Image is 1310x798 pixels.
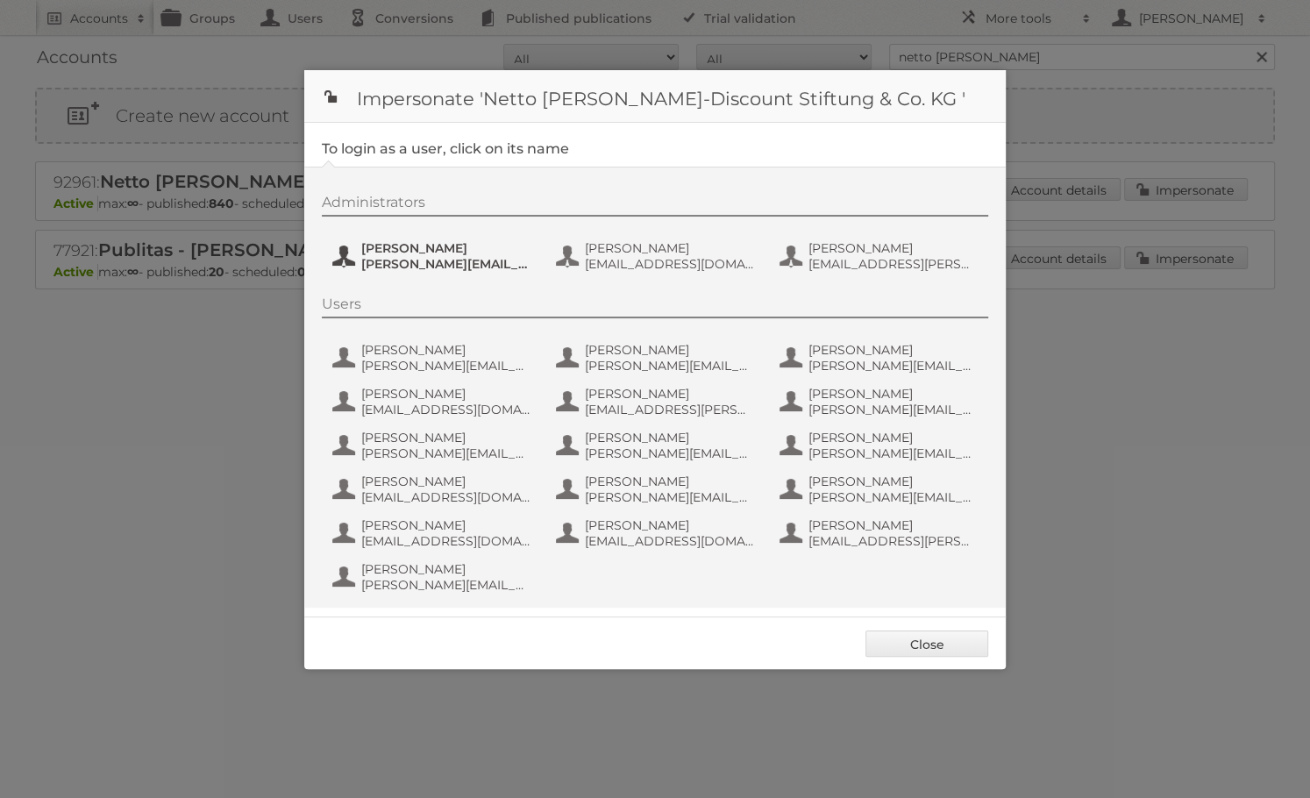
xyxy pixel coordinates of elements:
button: [PERSON_NAME] [EMAIL_ADDRESS][PERSON_NAME][PERSON_NAME][DOMAIN_NAME] [778,239,984,274]
button: [PERSON_NAME] [PERSON_NAME][EMAIL_ADDRESS][PERSON_NAME][PERSON_NAME][DOMAIN_NAME] [778,384,984,419]
span: [PERSON_NAME] [361,517,531,533]
span: [PERSON_NAME] [585,474,755,489]
span: [PERSON_NAME][EMAIL_ADDRESS][PERSON_NAME][DOMAIN_NAME] [361,577,531,593]
span: [PERSON_NAME][EMAIL_ADDRESS][PERSON_NAME][DOMAIN_NAME] [808,358,979,374]
span: [PERSON_NAME] [361,386,531,402]
button: [PERSON_NAME] [EMAIL_ADDRESS][DOMAIN_NAME] [554,239,760,274]
span: [PERSON_NAME] [361,240,531,256]
button: [PERSON_NAME] [PERSON_NAME][EMAIL_ADDRESS][PERSON_NAME][DOMAIN_NAME] [554,428,760,463]
span: [PERSON_NAME][EMAIL_ADDRESS][PERSON_NAME][PERSON_NAME][DOMAIN_NAME] [808,489,979,505]
span: [PERSON_NAME] [808,474,979,489]
button: [PERSON_NAME] [PERSON_NAME][EMAIL_ADDRESS][PERSON_NAME][PERSON_NAME][DOMAIN_NAME] [778,428,984,463]
span: [PERSON_NAME][EMAIL_ADDRESS][PERSON_NAME][DOMAIN_NAME] [361,256,531,272]
div: Users [322,296,988,318]
span: [PERSON_NAME] [585,517,755,533]
span: [PERSON_NAME] [808,517,979,533]
span: [PERSON_NAME] [361,342,531,358]
button: [PERSON_NAME] [EMAIL_ADDRESS][DOMAIN_NAME] [331,516,537,551]
a: Close [865,631,988,657]
span: [PERSON_NAME] [361,561,531,577]
button: [PERSON_NAME] [PERSON_NAME][EMAIL_ADDRESS][PERSON_NAME][PERSON_NAME][DOMAIN_NAME] [331,428,537,463]
button: [PERSON_NAME] [EMAIL_ADDRESS][DOMAIN_NAME] [554,516,760,551]
button: [PERSON_NAME] [PERSON_NAME][EMAIL_ADDRESS][PERSON_NAME][PERSON_NAME][DOMAIN_NAME] [778,472,984,507]
span: [PERSON_NAME] [585,342,755,358]
span: [PERSON_NAME][EMAIL_ADDRESS][PERSON_NAME][PERSON_NAME][DOMAIN_NAME] [585,358,755,374]
button: [PERSON_NAME] [EMAIL_ADDRESS][DOMAIN_NAME] [331,472,537,507]
span: [EMAIL_ADDRESS][DOMAIN_NAME] [361,489,531,505]
span: [PERSON_NAME] [585,386,755,402]
span: [PERSON_NAME] [585,240,755,256]
button: [PERSON_NAME] [PERSON_NAME][EMAIL_ADDRESS][PERSON_NAME][DOMAIN_NAME] [778,340,984,375]
span: [PERSON_NAME] [808,240,979,256]
span: [PERSON_NAME][EMAIL_ADDRESS][DOMAIN_NAME] [361,358,531,374]
span: [PERSON_NAME] [361,474,531,489]
span: [PERSON_NAME] [585,430,755,445]
span: [EMAIL_ADDRESS][DOMAIN_NAME] [361,533,531,549]
span: [PERSON_NAME] [808,386,979,402]
button: [PERSON_NAME] [PERSON_NAME][EMAIL_ADDRESS][DOMAIN_NAME] [554,472,760,507]
span: [EMAIL_ADDRESS][PERSON_NAME][PERSON_NAME][DOMAIN_NAME] [585,402,755,417]
legend: To login as a user, click on its name [322,140,569,157]
button: [PERSON_NAME] [PERSON_NAME][EMAIL_ADDRESS][PERSON_NAME][DOMAIN_NAME] [331,239,537,274]
span: [EMAIL_ADDRESS][DOMAIN_NAME] [585,533,755,549]
span: [PERSON_NAME] [808,430,979,445]
button: [PERSON_NAME] [EMAIL_ADDRESS][DOMAIN_NAME] [331,384,537,419]
button: [PERSON_NAME] [PERSON_NAME][EMAIL_ADDRESS][PERSON_NAME][DOMAIN_NAME] [331,559,537,595]
span: [PERSON_NAME][EMAIL_ADDRESS][PERSON_NAME][PERSON_NAME][DOMAIN_NAME] [361,445,531,461]
span: [PERSON_NAME][EMAIL_ADDRESS][PERSON_NAME][DOMAIN_NAME] [585,445,755,461]
span: [PERSON_NAME][EMAIL_ADDRESS][PERSON_NAME][PERSON_NAME][DOMAIN_NAME] [808,445,979,461]
button: [PERSON_NAME] [EMAIL_ADDRESS][PERSON_NAME][PERSON_NAME][DOMAIN_NAME] [778,516,984,551]
span: [PERSON_NAME] [361,430,531,445]
span: [PERSON_NAME][EMAIL_ADDRESS][DOMAIN_NAME] [585,489,755,505]
span: [PERSON_NAME] [808,342,979,358]
span: [EMAIL_ADDRESS][PERSON_NAME][PERSON_NAME][DOMAIN_NAME] [808,533,979,549]
h1: Impersonate 'Netto [PERSON_NAME]-Discount Stiftung & Co. KG ' [304,70,1006,123]
span: [PERSON_NAME][EMAIL_ADDRESS][PERSON_NAME][PERSON_NAME][DOMAIN_NAME] [808,402,979,417]
span: [EMAIL_ADDRESS][DOMAIN_NAME] [585,256,755,272]
span: [EMAIL_ADDRESS][PERSON_NAME][PERSON_NAME][DOMAIN_NAME] [808,256,979,272]
span: [EMAIL_ADDRESS][DOMAIN_NAME] [361,402,531,417]
button: [PERSON_NAME] [EMAIL_ADDRESS][PERSON_NAME][PERSON_NAME][DOMAIN_NAME] [554,384,760,419]
button: [PERSON_NAME] [PERSON_NAME][EMAIL_ADDRESS][PERSON_NAME][PERSON_NAME][DOMAIN_NAME] [554,340,760,375]
button: [PERSON_NAME] [PERSON_NAME][EMAIL_ADDRESS][DOMAIN_NAME] [331,340,537,375]
div: Administrators [322,194,988,217]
